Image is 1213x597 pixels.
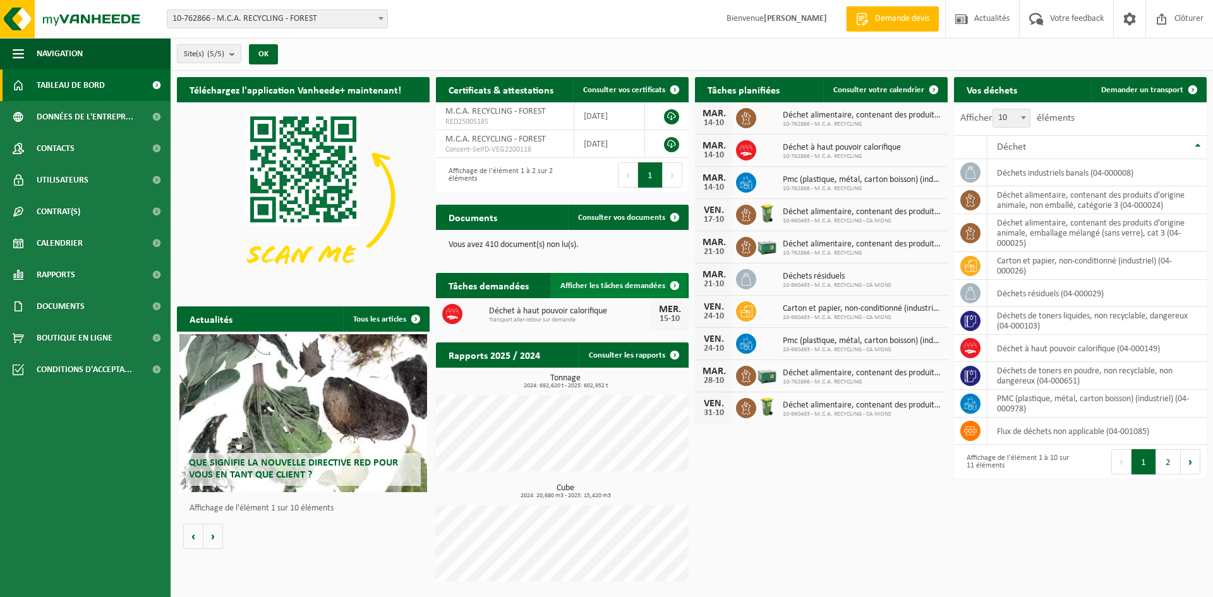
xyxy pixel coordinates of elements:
[783,411,941,418] span: 10-960493 - M.C.A. RECYCLING - CA MONS
[987,335,1207,362] td: déchet à haut pouvoir calorifique (04-000149)
[37,196,80,227] span: Contrat(s)
[436,77,566,102] h2: Certificats & attestations
[560,282,665,290] span: Afficher les tâches demandées
[783,314,941,322] span: 10-960493 - M.C.A. RECYCLING - CA MONS
[987,280,1207,307] td: déchets résiduels (04-000029)
[701,215,727,224] div: 17-10
[872,13,932,25] span: Demande devis
[987,186,1207,214] td: déchet alimentaire, contenant des produits d'origine animale, non emballé, catégorie 3 (04-000024)
[987,418,1207,445] td: flux de déchets non applicable (04-001085)
[701,238,727,248] div: MAR.
[1156,449,1181,474] button: 2
[167,9,388,28] span: 10-762866 - M.C.A. RECYCLING - FOREST
[783,250,941,257] span: 10-762866 - M.C.A. RECYCLING
[37,354,132,385] span: Conditions d'accepta...
[618,162,638,188] button: Previous
[701,344,727,353] div: 24-10
[445,145,564,155] span: Consent-SelfD-VEG2200118
[756,364,778,385] img: PB-LB-0680-HPE-GN-01
[436,342,553,367] h2: Rapports 2025 / 2024
[823,77,946,102] a: Consulter votre calendrier
[701,119,727,128] div: 14-10
[987,362,1207,390] td: déchets de toners en poudre, non recyclable, non dangereux (04-000651)
[1101,86,1183,94] span: Demander un transport
[987,390,1207,418] td: PMC (plastique, métal, carton boisson) (industriel) (04-000978)
[436,205,510,229] h2: Documents
[177,77,414,102] h2: Téléchargez l'application Vanheede+ maintenant!
[657,315,682,323] div: 15-10
[701,173,727,183] div: MAR.
[701,302,727,312] div: VEN.
[783,121,941,128] span: 10-762866 - M.C.A. RECYCLING
[701,312,727,321] div: 24-10
[846,6,939,32] a: Demande devis
[179,334,427,492] a: Que signifie la nouvelle directive RED pour vous en tant que client ?
[573,77,687,102] a: Consulter vos certificats
[183,524,203,549] button: Vorige
[701,334,727,344] div: VEN.
[37,291,85,322] span: Documents
[550,273,687,298] a: Afficher les tâches demandées
[960,448,1074,476] div: Affichage de l'élément 1 à 10 sur 11 éléments
[436,273,541,298] h2: Tâches demandées
[783,378,941,386] span: 10-762866 - M.C.A. RECYCLING
[177,306,245,331] h2: Actualités
[489,306,651,317] span: Déchet à haut pouvoir calorifique
[783,185,941,193] span: 10-762866 - M.C.A. RECYCLING
[701,205,727,215] div: VEN.
[574,102,645,130] td: [DATE]
[343,306,428,332] a: Tous les articles
[442,383,689,389] span: 2024: 692,620 t - 2025: 602,952 t
[203,524,223,549] button: Volgende
[701,270,727,280] div: MAR.
[701,248,727,256] div: 21-10
[783,282,891,289] span: 10-960493 - M.C.A. RECYCLING - CA MONS
[701,399,727,409] div: VEN.
[579,342,687,368] a: Consulter les rapports
[177,102,430,292] img: Download de VHEPlus App
[701,183,727,192] div: 14-10
[568,205,687,230] a: Consulter vos documents
[701,280,727,289] div: 21-10
[663,162,682,188] button: Next
[783,175,941,185] span: Pmc (plastique, métal, carton boisson) (industriel)
[207,50,224,58] count: (5/5)
[993,109,1030,127] span: 10
[987,307,1207,335] td: déchets de toners liquides, non recyclable, dangereux (04-000103)
[756,203,778,224] img: WB-0140-HPE-GN-50
[783,401,941,411] span: Déchet alimentaire, contenant des produits d'origine animale, non emballé, catég...
[638,162,663,188] button: 1
[177,44,241,63] button: Site(s)(5/5)
[987,159,1207,186] td: déchets industriels banals (04-000008)
[578,214,665,222] span: Consulter vos documents
[445,135,546,144] span: M.C.A. RECYCLING - FOREST
[37,164,88,196] span: Utilisateurs
[701,409,727,418] div: 31-10
[1111,449,1132,474] button: Previous
[249,44,278,64] button: OK
[783,336,941,346] span: Pmc (plastique, métal, carton boisson) (industriel)
[783,346,941,354] span: 10-960493 - M.C.A. RECYCLING - CA MONS
[960,113,1075,123] label: Afficher éléments
[783,143,901,153] span: Déchet à haut pouvoir calorifique
[442,493,689,499] span: 2024: 20,680 m3 - 2025: 15,420 m3
[783,368,941,378] span: Déchet alimentaire, contenant des produits d'origine animale, emballage mélangé ...
[987,214,1207,252] td: déchet alimentaire, contenant des produits d'origine animale, emballage mélangé (sans verre), cat...
[189,458,398,480] span: Que signifie la nouvelle directive RED pour vous en tant que client ?
[701,366,727,377] div: MAR.
[756,396,778,418] img: WB-0140-HPE-GN-50
[993,109,1030,128] span: 10
[37,227,83,259] span: Calendrier
[701,141,727,151] div: MAR.
[445,117,564,127] span: RED25005185
[701,109,727,119] div: MAR.
[783,111,941,121] span: Déchet alimentaire, contenant des produits d'origine animale, emballage mélangé ...
[1091,77,1205,102] a: Demander un transport
[783,304,941,314] span: Carton et papier, non-conditionné (industriel)
[764,14,827,23] strong: [PERSON_NAME]
[833,86,924,94] span: Consulter votre calendrier
[449,241,676,250] p: Vous avez 410 document(s) non lu(s).
[574,130,645,158] td: [DATE]
[37,322,112,354] span: Boutique en ligne
[442,484,689,499] h3: Cube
